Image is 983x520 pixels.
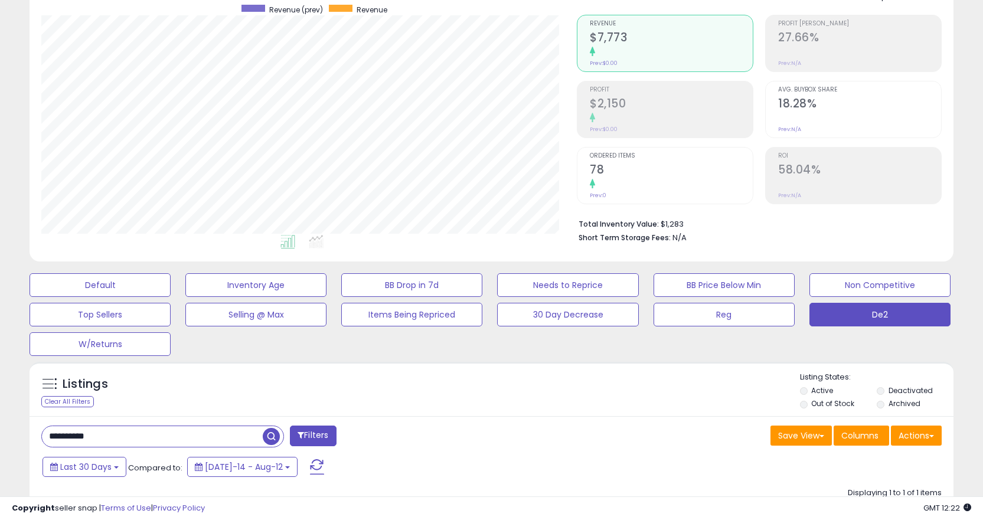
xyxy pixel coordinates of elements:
strong: Copyright [12,502,55,514]
span: Profit [590,87,753,93]
button: [DATE]-14 - Aug-12 [187,457,298,477]
span: Avg. Buybox Share [778,87,941,93]
a: Privacy Policy [153,502,205,514]
small: Prev: N/A [778,60,801,67]
span: Profit [PERSON_NAME] [778,21,941,27]
label: Out of Stock [811,398,854,408]
b: Total Inventory Value: [579,219,659,229]
small: Prev: N/A [778,126,801,133]
span: Revenue (prev) [269,5,323,15]
label: Active [811,385,833,395]
h2: 18.28% [778,97,941,113]
h2: 78 [590,163,753,179]
label: Archived [889,398,920,408]
button: Inventory Age [185,273,326,297]
li: $1,283 [579,216,933,230]
span: Revenue [590,21,753,27]
span: Ordered Items [590,153,753,159]
h5: Listings [63,376,108,393]
button: Selling @ Max [185,303,326,326]
button: Columns [834,426,889,446]
button: Non Competitive [809,273,951,297]
small: Prev: N/A [778,192,801,199]
span: Revenue [357,5,387,15]
button: Save View [770,426,832,446]
button: Actions [891,426,942,446]
button: Filters [290,426,336,446]
b: Short Term Storage Fees: [579,233,671,243]
small: Prev: $0.00 [590,60,618,67]
div: seller snap | | [12,503,205,514]
span: ROI [778,153,941,159]
small: Prev: 0 [590,192,606,199]
span: Last 30 Days [60,461,112,473]
button: Reg [654,303,795,326]
h2: $2,150 [590,97,753,113]
p: Listing States: [800,372,953,383]
span: Columns [841,430,879,441]
button: Last 30 Days [43,457,126,477]
h2: 58.04% [778,163,941,179]
span: Compared to: [128,462,182,473]
div: Clear All Filters [41,396,94,407]
button: BB Drop in 7d [341,273,482,297]
button: De2 [809,303,951,326]
span: N/A [672,232,687,243]
small: Prev: $0.00 [590,126,618,133]
span: [DATE]-14 - Aug-12 [205,461,283,473]
a: Terms of Use [101,502,151,514]
button: Default [30,273,171,297]
div: Displaying 1 to 1 of 1 items [848,488,942,499]
button: BB Price Below Min [654,273,795,297]
button: Items Being Repriced [341,303,482,326]
button: W/Returns [30,332,171,356]
button: Top Sellers [30,303,171,326]
button: 30 Day Decrease [497,303,638,326]
label: Deactivated [889,385,933,395]
button: Needs to Reprice [497,273,638,297]
h2: 27.66% [778,31,941,47]
span: 2025-09-12 12:22 GMT [923,502,971,514]
h2: $7,773 [590,31,753,47]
